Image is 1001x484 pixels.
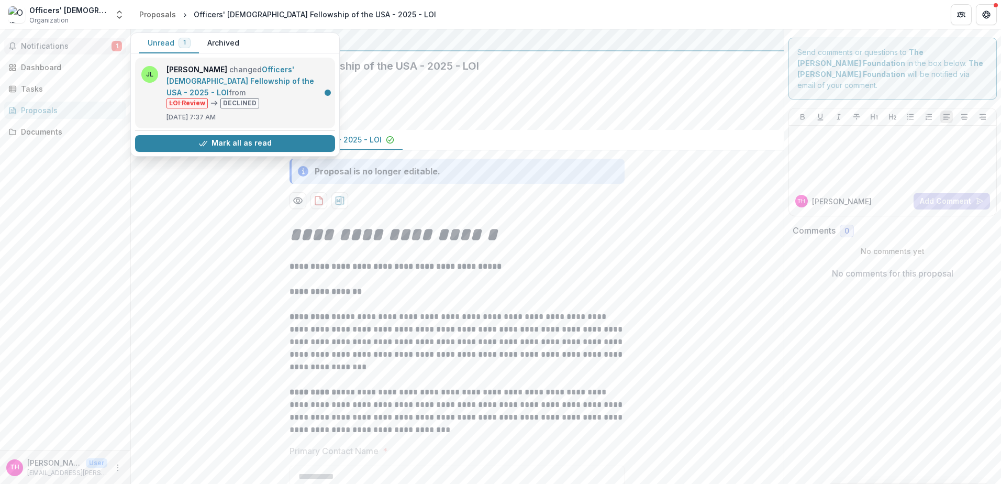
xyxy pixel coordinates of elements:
button: Align Left [940,111,953,123]
button: Unread [139,33,199,53]
img: Officers' Christian Fellowship of the USA [8,6,25,23]
div: Teppi Helms [10,464,19,471]
button: Mark all as read [135,135,335,152]
button: Align Right [976,111,989,123]
button: Bold [796,111,809,123]
p: No comments yet [793,246,993,257]
div: Officers' [DEMOGRAPHIC_DATA] Fellowship of the [GEOGRAPHIC_DATA] [29,5,108,16]
button: download-proposal [310,192,327,209]
h2: Officers' [DEMOGRAPHIC_DATA] Fellowship of the USA - 2025 - LOI [139,60,759,72]
div: Officers' [DEMOGRAPHIC_DATA] Fellowship of the USA - 2025 - LOI [194,9,436,20]
button: Underline [814,111,827,123]
a: Proposals [4,102,126,119]
a: Officers' [DEMOGRAPHIC_DATA] Fellowship of the USA - 2025 - LOI [166,65,314,97]
div: Proposals [21,105,118,116]
span: 0 [844,227,849,236]
span: Organization [29,16,69,25]
a: Documents [4,123,126,140]
button: Partners [951,4,972,25]
div: Proposal is no longer editable. [315,165,440,178]
p: [PERSON_NAME] [812,196,872,207]
div: Proposals [139,9,176,20]
p: Primary Contact Name [290,445,379,457]
p: No comments for this proposal [832,267,953,280]
div: Teppi Helms [797,199,805,204]
button: Bullet List [904,111,917,123]
button: Italicize [832,111,845,123]
span: 1 [183,39,186,46]
h2: Comments [793,226,836,236]
a: Tasks [4,80,126,97]
p: [PERSON_NAME] [27,457,82,468]
div: Send comments or questions to in the box below. will be notified via email of your comment. [788,38,997,100]
button: Strike [850,111,863,123]
p: changed from [166,64,329,108]
button: Align Center [958,111,971,123]
button: Archived [199,33,248,53]
div: Tasks [21,83,118,94]
p: [EMAIL_ADDRESS][PERSON_NAME][DOMAIN_NAME] [27,468,107,478]
div: The [PERSON_NAME] Foundation [139,34,775,46]
a: Dashboard [4,59,126,76]
button: Preview 6449dc3a-4b9b-4c0e-a966-3b6b9c8cdd83-0.pdf [290,192,306,209]
a: Proposals [135,7,180,22]
nav: breadcrumb [135,7,440,22]
button: download-proposal [331,192,348,209]
button: More [112,461,124,474]
button: Heading 1 [868,111,881,123]
div: Documents [21,126,118,137]
button: Open entity switcher [112,4,127,25]
span: 1 [112,41,122,51]
span: Notifications [21,42,112,51]
button: Heading 2 [886,111,899,123]
div: Dashboard [21,62,118,73]
button: Notifications1 [4,38,126,54]
button: Get Help [976,4,997,25]
p: User [86,458,107,468]
button: Add Comment [914,193,990,210]
button: Ordered List [922,111,935,123]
